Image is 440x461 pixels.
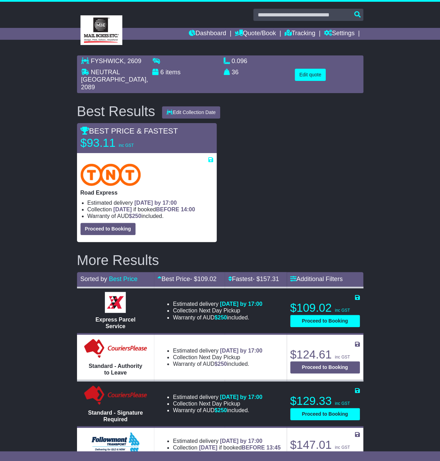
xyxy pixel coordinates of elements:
[173,438,280,444] li: Estimated delivery
[173,314,262,321] li: Warranty of AUD included.
[173,444,280,451] li: Collection
[81,69,146,83] span: NEUTRAL [GEOGRAPHIC_DATA]
[173,407,262,414] li: Warranty of AUD included.
[232,69,239,76] span: 36
[295,69,326,81] button: Edit quote
[199,308,240,313] span: Next Day Pickup
[220,348,262,354] span: [DATE] by 17:00
[109,275,138,282] a: Best Price
[87,199,213,206] li: Estimated delivery
[199,445,217,451] span: [DATE]
[113,206,195,212] span: if booked
[290,275,343,282] a: Additional Filters
[260,275,279,282] span: 157.31
[324,28,355,40] a: Settings
[80,275,107,282] span: Sorted by
[83,338,148,359] img: Couriers Please: Standard - Authority to Leave
[197,275,216,282] span: 109.02
[189,28,226,40] a: Dashboard
[290,394,360,408] p: $129.33
[218,361,227,367] span: 250
[81,76,148,91] span: , 2089
[220,301,262,307] span: [DATE] by 17:00
[173,361,262,367] li: Warranty of AUD included.
[124,58,141,65] span: , 2609
[218,407,227,413] span: 250
[190,275,216,282] span: - $
[335,401,350,406] span: inc GST
[74,104,159,119] div: Best Results
[173,347,262,354] li: Estimated delivery
[290,301,360,315] p: $109.02
[88,363,142,376] span: Standard - Authority to Leave
[290,361,360,373] button: Proceed to Booking
[215,361,227,367] span: $
[77,252,363,268] h2: More Results
[92,432,139,453] img: Followmont Transport: Domestic
[285,28,315,40] a: Tracking
[290,408,360,420] button: Proceed to Booking
[173,354,262,361] li: Collection
[218,315,227,320] span: 250
[88,410,143,422] span: Standard - Signature Required
[80,127,178,135] span: BEST PRICE & FASTEST
[156,206,179,212] span: BEFORE
[220,438,262,444] span: [DATE] by 17:00
[199,354,240,360] span: Next Day Pickup
[173,307,262,314] li: Collection
[290,348,360,362] p: $124.61
[132,213,141,219] span: 250
[215,407,227,413] span: $
[165,69,180,76] span: items
[157,275,216,282] a: Best Price- $109.02
[134,200,177,206] span: [DATE] by 17:00
[173,394,262,400] li: Estimated delivery
[119,143,134,148] span: inc GST
[80,136,168,150] p: $93.11
[91,58,124,65] span: FYSHWICK
[199,445,280,451] span: if booked
[105,292,126,313] img: Border Express: Express Parcel Service
[335,445,350,450] span: inc GST
[215,315,227,320] span: $
[80,164,141,186] img: TNT Domestic: Road Express
[113,206,132,212] span: [DATE]
[83,385,148,406] img: Couriers Please: Standard - Signature Required
[335,355,350,360] span: inc GST
[199,401,240,407] span: Next Day Pickup
[87,213,213,219] li: Warranty of AUD included.
[253,275,279,282] span: - $
[87,206,213,213] li: Collection
[228,275,279,282] a: Fastest- $157.31
[335,308,350,313] span: inc GST
[162,106,220,119] button: Edit Collection Date
[173,301,262,307] li: Estimated delivery
[95,317,136,329] span: Express Parcel Service
[290,315,360,327] button: Proceed to Booking
[173,400,262,407] li: Collection
[241,445,265,451] span: BEFORE
[129,213,141,219] span: $
[181,206,195,212] span: 14:00
[232,58,247,65] span: 0.096
[290,438,360,452] p: $147.01
[235,28,276,40] a: Quote/Book
[267,445,281,451] span: 13:45
[160,69,164,76] span: 6
[80,223,136,235] button: Proceed to Booking
[80,189,213,196] p: Road Express
[220,394,262,400] span: [DATE] by 17:00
